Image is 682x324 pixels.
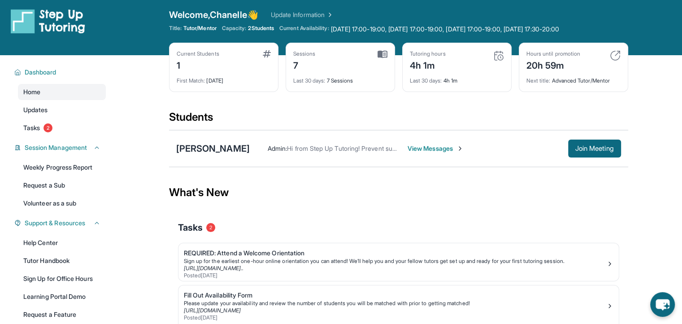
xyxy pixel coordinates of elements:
div: 4h 1m [410,72,504,84]
a: Request a Feature [18,306,106,323]
span: 2 Students [248,25,274,32]
img: card [610,50,621,61]
img: logo [11,9,85,34]
span: Current Availability: [279,25,329,34]
span: Join Meeting [575,146,614,151]
span: Tasks [23,123,40,132]
img: Chevron-Right [456,145,464,152]
div: Please update your availability and review the number of students you will be matched with prior ... [184,300,606,307]
div: 7 [293,57,316,72]
button: Dashboard [21,68,100,77]
span: Dashboard [25,68,56,77]
div: 1 [177,57,219,72]
div: Posted [DATE] [184,314,606,321]
a: Tasks2 [18,120,106,136]
span: Tasks [178,221,203,234]
span: Updates [23,105,48,114]
span: Welcome, Chanelle 👋 [169,9,258,21]
span: Next title : [526,77,551,84]
div: Advanced Tutor/Mentor [526,72,621,84]
div: Hours until promotion [526,50,580,57]
span: Session Management [25,143,87,152]
a: Home [18,84,106,100]
span: Home [23,88,40,96]
div: Tutoring hours [410,50,446,57]
span: 2 [206,223,215,232]
button: Session Management [21,143,100,152]
a: REQUIRED: Attend a Welcome OrientationSign up for the earliest one-hour online orientation you ca... [178,243,619,281]
a: Sign Up for Office Hours [18,271,106,287]
div: 4h 1m [410,57,446,72]
span: Admin : [268,144,287,152]
div: Sessions [293,50,316,57]
div: 20h 59m [526,57,580,72]
img: card [378,50,387,58]
div: Students [169,110,628,130]
span: View Messages [408,144,464,153]
a: Tutor Handbook [18,253,106,269]
a: [URL][DOMAIN_NAME].. [184,265,243,271]
span: Support & Resources [25,219,85,228]
a: Update Information [271,10,334,19]
div: Fill Out Availability Form [184,291,606,300]
img: card [493,50,504,61]
span: 2 [43,123,52,132]
div: 7 Sessions [293,72,387,84]
div: Posted [DATE] [184,272,606,279]
button: Support & Resources [21,219,100,228]
img: Chevron Right [325,10,334,19]
div: Sign up for the earliest one-hour online orientation you can attend! We’ll help you and your fell... [184,258,606,265]
span: [DATE] 17:00-19:00, [DATE] 17:00-19:00, [DATE] 17:00-19:00, [DATE] 17:30-20:00 [331,25,559,34]
button: chat-button [650,292,675,317]
div: REQUIRED: Attend a Welcome Orientation [184,249,606,258]
a: [URL][DOMAIN_NAME] [184,307,241,314]
a: Request a Sub [18,177,106,193]
button: Join Meeting [568,140,621,158]
img: card [263,50,271,57]
div: What's New [169,173,628,212]
span: Capacity: [222,25,247,32]
a: Help Center [18,235,106,251]
span: Tutor/Mentor [183,25,217,32]
span: First Match : [177,77,205,84]
div: Current Students [177,50,219,57]
span: Title: [169,25,182,32]
a: Fill Out Availability FormPlease update your availability and review the number of students you w... [178,285,619,323]
a: Learning Portal Demo [18,289,106,305]
a: Updates [18,102,106,118]
div: [PERSON_NAME] [176,142,250,155]
div: [DATE] [177,72,271,84]
span: Last 30 days : [293,77,326,84]
a: Volunteer as a sub [18,195,106,211]
span: Last 30 days : [410,77,442,84]
a: Weekly Progress Report [18,159,106,175]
